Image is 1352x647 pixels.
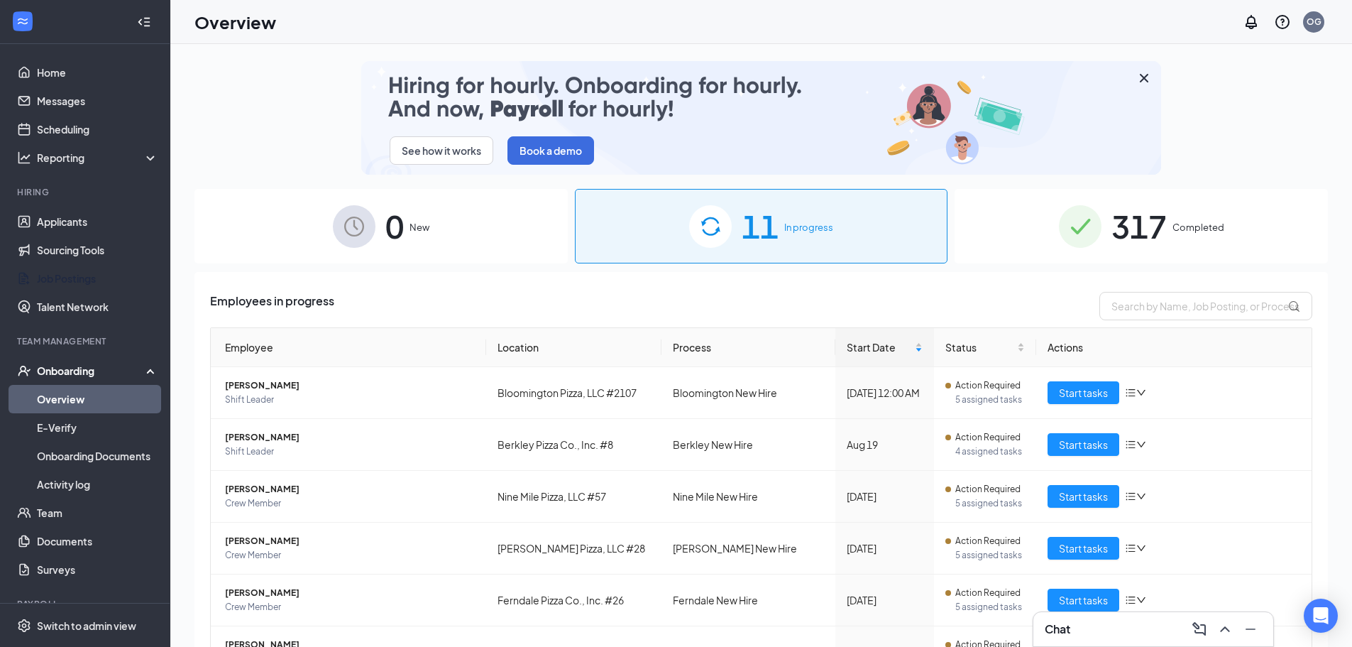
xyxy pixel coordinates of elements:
[37,293,158,321] a: Talent Network
[955,534,1021,548] span: Action Required
[847,592,923,608] div: [DATE]
[1059,592,1108,608] span: Start tasks
[934,328,1036,367] th: Status
[385,202,404,251] span: 0
[1239,618,1262,641] button: Minimize
[1307,16,1321,28] div: OG
[486,419,661,471] td: Berkley Pizza Co., Inc. #8
[37,527,158,555] a: Documents
[1036,328,1312,367] th: Actions
[37,442,158,470] a: Onboarding Documents
[225,600,475,614] span: Crew Member
[1304,599,1338,633] div: Open Intercom Messenger
[661,471,836,523] td: Nine Mile New Hire
[1136,543,1146,553] span: down
[1242,621,1259,638] svg: Minimize
[1059,385,1108,401] span: Start tasks
[225,586,475,600] span: [PERSON_NAME]
[225,379,475,393] span: [PERSON_NAME]
[507,136,594,165] button: Book a demo
[847,540,923,556] div: [DATE]
[37,499,158,527] a: Team
[955,379,1021,393] span: Action Required
[486,367,661,419] td: Bloomington Pizza, LLC #2107
[955,600,1025,614] span: 5 assigned tasks
[37,236,158,264] a: Sourcing Tools
[17,335,155,347] div: Team Management
[37,115,158,143] a: Scheduling
[225,548,475,562] span: Crew Member
[37,87,158,115] a: Messages
[486,575,661,626] td: Ferndale Pizza Co., Inc. #26
[955,393,1025,407] span: 5 assigned tasks
[1172,220,1224,234] span: Completed
[661,328,836,367] th: Process
[847,339,912,355] span: Start Date
[37,470,158,499] a: Activity log
[1111,202,1167,251] span: 317
[955,430,1021,445] span: Action Required
[1216,621,1233,638] svg: ChevronUp
[1191,621,1208,638] svg: ComposeMessage
[1099,292,1312,320] input: Search by Name, Job Posting, or Process
[661,419,836,471] td: Berkley New Hire
[17,151,31,165] svg: Analysis
[1136,70,1153,87] svg: Cross
[225,534,475,548] span: [PERSON_NAME]
[486,523,661,575] td: [PERSON_NAME] Pizza, LLC #28
[1048,537,1119,560] button: Start tasks
[847,385,923,401] div: [DATE] 12:00 AM
[17,186,155,198] div: Hiring
[225,430,475,445] span: [PERSON_NAME]
[37,385,158,413] a: Overview
[37,619,136,633] div: Switch to admin view
[1136,388,1146,398] span: down
[955,586,1021,600] span: Action Required
[784,220,833,234] span: In progress
[225,496,475,511] span: Crew Member
[37,264,158,293] a: Job Postings
[1045,621,1070,637] h3: Chat
[661,523,836,575] td: [PERSON_NAME] New Hire
[37,207,158,236] a: Applicants
[16,14,30,28] svg: WorkstreamLogo
[955,482,1021,496] span: Action Required
[1243,13,1260,31] svg: Notifications
[1274,13,1291,31] svg: QuestionInfo
[361,61,1161,175] img: payroll-small.gif
[410,220,429,234] span: New
[210,292,334,320] span: Employees in progress
[1059,437,1108,452] span: Start tasks
[37,364,146,378] div: Onboarding
[1125,491,1136,502] span: bars
[37,555,158,584] a: Surveys
[1136,491,1146,501] span: down
[17,619,31,633] svg: Settings
[1125,439,1136,450] span: bars
[37,413,158,442] a: E-Verify
[1125,543,1136,554] span: bars
[847,489,923,504] div: [DATE]
[390,136,493,165] button: See how it works
[742,202,779,251] span: 11
[1059,540,1108,556] span: Start tasks
[17,598,155,610] div: Payroll
[847,437,923,452] div: Aug 19
[1136,440,1146,450] span: down
[486,471,661,523] td: Nine Mile Pizza, LLC #57
[225,393,475,407] span: Shift Leader
[1048,485,1119,508] button: Start tasks
[37,151,159,165] div: Reporting
[955,496,1025,511] span: 5 assigned tasks
[37,58,158,87] a: Home
[1048,589,1119,611] button: Start tasks
[1125,594,1136,606] span: bars
[955,445,1025,459] span: 4 assigned tasks
[955,548,1025,562] span: 5 assigned tasks
[1136,595,1146,605] span: down
[1125,387,1136,398] span: bars
[661,367,836,419] td: Bloomington New Hire
[486,328,661,367] th: Location
[225,482,475,496] span: [PERSON_NAME]
[945,339,1014,355] span: Status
